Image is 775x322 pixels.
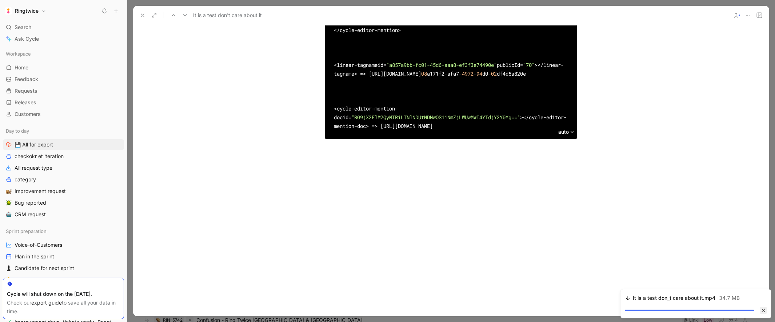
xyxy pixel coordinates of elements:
span: "70" [523,61,535,68]
a: Releases [3,97,124,108]
span: Workspace [6,50,31,57]
a: Requests [3,85,124,96]
div: Search [3,22,124,33]
span: Grooming [15,276,37,283]
span: "a857a9bb-fc01-45d6-aaa8-ef3f3e74490e" [386,61,497,68]
span: Feedback [15,76,38,83]
a: ♟️Candidate for next sprint [3,263,124,274]
span: 94 [476,70,482,77]
img: Ringtwice [5,7,12,15]
a: Voice-of-Customers [3,240,124,250]
div: auto [558,128,574,136]
div: Workspace [3,48,124,59]
button: 🤖 [4,210,13,219]
a: 🐌Improvement request [3,186,124,197]
span: 02 [491,70,497,77]
button: 🐌 [4,187,13,196]
span: Search [15,23,31,32]
span: Sprint preparation [6,228,47,235]
span: 34.7 MB [719,294,740,302]
span: Home [15,64,28,71]
span: 4972 [462,70,474,77]
img: 🤖 [6,277,12,283]
span: It is a test don_t care about it.mp4 [633,294,715,302]
button: ♟️ [4,264,13,273]
a: checkokr et iteration [3,151,124,162]
button: RingtwiceRingtwice [3,6,48,16]
div: Day to day [3,125,124,136]
a: Ask Cycle [3,33,124,44]
span: Bug reported [15,199,46,206]
a: 💾 All for export [3,139,124,150]
img: 🪲 [6,200,12,206]
div: Day to day💾 All for exportcheckokr et iterationAll request typecategory🐌Improvement request🪲Bug r... [3,125,124,220]
img: 🐌 [6,188,12,194]
h1: Ringtwice [15,8,39,14]
span: category [15,176,36,183]
a: category [3,174,124,185]
button: 🪲 [4,198,13,207]
a: 🤖CRM request [3,209,124,220]
a: Home [3,62,124,73]
div: Cycle will shut down on the [DATE]. [7,290,120,298]
span: checkokr et iteration [15,153,64,160]
span: All request type [15,164,52,172]
span: Ask Cycle [15,35,39,43]
img: 🤖 [6,212,12,217]
a: export guide [31,299,62,306]
div: Sprint preparationVoice-of-CustomersPlan in the sprint♟️Candidate for next sprint🤖Grooming [3,226,124,285]
div: Sprint preparation [3,226,124,237]
a: All request type [3,162,124,173]
a: 🤖Grooming [3,274,124,285]
span: id [343,114,348,121]
span: Releases [15,99,36,106]
div: Check our to save all your data in time. [7,298,120,316]
span: Voice-of-Customers [15,241,62,249]
span: Improvement request [15,188,66,195]
span: auto [558,128,569,136]
a: Customers [3,109,124,120]
a: Feedback [3,74,124,85]
img: ♟️ [6,265,12,271]
span: id [377,61,383,68]
a: 🪲Bug reported [3,197,124,208]
a: Plan in the sprint [3,251,124,262]
span: Candidate for next sprint [15,265,74,272]
span: 08 [421,70,427,77]
span: CRM request [15,211,46,218]
button: 🤖 [4,275,13,284]
span: 💾 All for export [15,141,53,148]
span: Customers [15,110,41,118]
span: It is a test don't care about it [193,11,262,20]
span: Plan in the sprint [15,253,54,260]
span: "RG9jX2FlM2QyMTRiLTNlNDUtNDMwOS1iNmZjLWUwMWI4YTdjY2Y0Yg==" [351,114,520,121]
span: Requests [15,87,37,94]
span: Day to day [6,127,29,134]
